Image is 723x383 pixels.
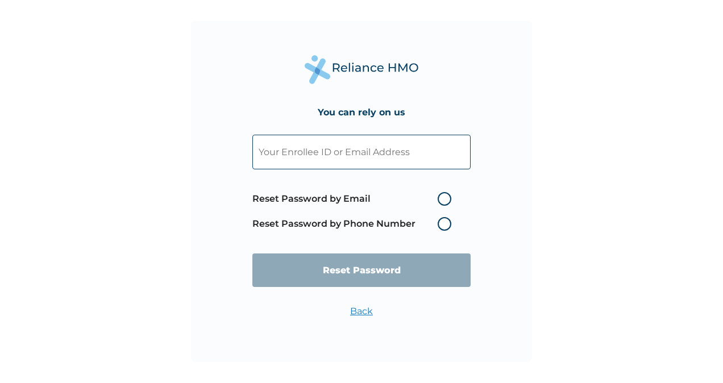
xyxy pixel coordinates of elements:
h4: You can rely on us [318,107,405,118]
a: Back [350,306,373,317]
input: Reset Password [252,253,471,287]
label: Reset Password by Phone Number [252,217,457,231]
img: Reliance Health's Logo [305,55,418,84]
input: Your Enrollee ID or Email Address [252,135,471,169]
label: Reset Password by Email [252,192,457,206]
span: Password reset method [252,186,457,236]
